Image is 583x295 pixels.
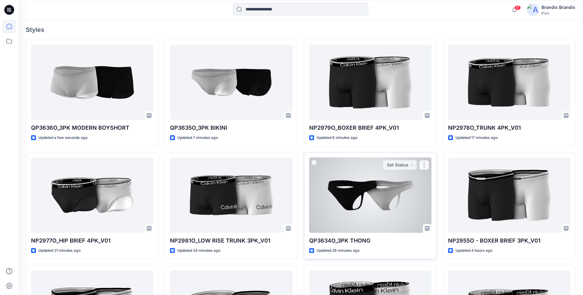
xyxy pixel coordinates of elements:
[170,124,292,132] p: QP3635O_3PK BIKINI
[317,247,360,254] p: Updated 28 minutes ago
[455,135,498,141] p: Updated 17 minutes ago
[26,26,576,33] h4: Styles
[542,11,575,16] div: PVH
[455,247,492,254] p: Updated 4 hours ago
[514,5,521,10] span: 17
[448,124,570,132] p: NP2978O_TRUNK 4PK_V01
[448,236,570,245] p: NP2955O - BOXER BRIEF 3PK_V01
[170,45,292,120] a: QP3635O_3PK BIKINI
[309,124,431,132] p: NP2979O_BOXER BRIEF 4PK_V01
[31,158,153,233] a: NP2977O_HIP BRIEF 4PK_V01
[177,247,220,254] p: Updated 24 minutes ago
[31,45,153,120] a: QP3636O_3PK MODERN BOYSHORT
[170,236,292,245] p: NP2981O_LOW RISE TRUNK 3PK_V01
[31,236,153,245] p: NP2977O_HIP BRIEF 4PK_V01
[38,135,88,141] p: Updated a few seconds ago
[170,158,292,233] a: NP2981O_LOW RISE TRUNK 3PK_V01
[309,236,431,245] p: QP3634O_3PK THONG
[309,45,431,120] a: NP2979O_BOXER BRIEF 4PK_V01
[177,135,218,141] p: Updated 7 minutes ago
[31,124,153,132] p: QP3636O_3PK MODERN BOYSHORT
[542,4,575,11] div: Brandix Brandix
[309,158,431,233] a: QP3634O_3PK THONG
[448,45,570,120] a: NP2978O_TRUNK 4PK_V01
[38,247,81,254] p: Updated 21 minutes ago
[527,4,539,16] img: avatar
[317,135,357,141] p: Updated 8 minutes ago
[448,158,570,233] a: NP2955O - BOXER BRIEF 3PK_V01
